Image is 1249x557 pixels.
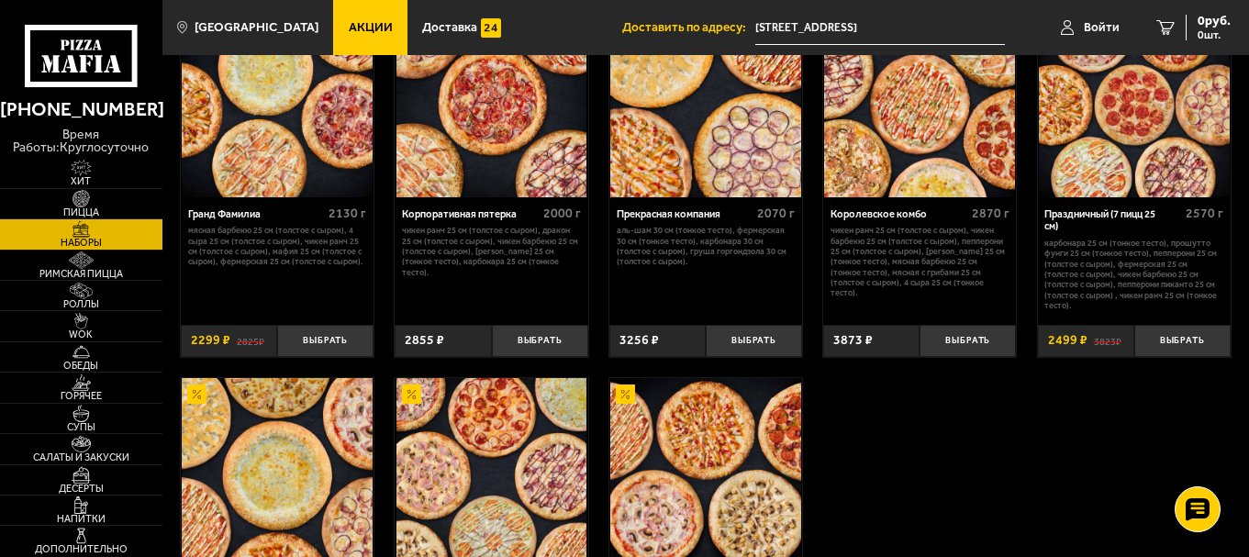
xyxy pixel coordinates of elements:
[831,208,967,221] div: Королевское комбо
[1038,6,1231,197] a: АкционныйПраздничный (7 пицц 25 см)
[1044,208,1181,233] div: Праздничный (7 пицц 25 см)
[619,334,659,347] span: 3256 ₽
[1039,6,1230,197] img: Праздничный (7 пицц 25 см)
[1134,325,1231,357] button: Выбрать
[823,6,1016,197] a: АкционныйКоролевское комбо
[1186,206,1223,221] span: 2570 г
[277,325,374,357] button: Выбрать
[609,6,802,197] a: АкционныйПрекрасная компания
[405,334,444,347] span: 2855 ₽
[1084,21,1120,34] span: Войти
[617,208,753,221] div: Прекрасная компания
[181,6,374,197] a: АкционныйГранд Фамилиа
[972,206,1009,221] span: 2870 г
[396,6,587,197] img: Корпоративная пятерка
[402,384,421,404] img: Акционный
[824,6,1015,197] img: Королевское комбо
[237,334,264,347] s: 2825 ₽
[188,225,367,266] p: Мясная Барбекю 25 см (толстое с сыром), 4 сыра 25 см (толстое с сыром), Чикен Ранч 25 см (толстое...
[831,225,1009,297] p: Чикен Ранч 25 см (толстое с сыром), Чикен Барбекю 25 см (толстое с сыром), Пепперони 25 см (толст...
[395,6,587,197] a: АкционныйКорпоративная пятерка
[757,206,795,221] span: 2070 г
[492,325,588,357] button: Выбрать
[616,384,635,404] img: Акционный
[195,21,318,34] span: [GEOGRAPHIC_DATA]
[422,21,477,34] span: Доставка
[182,6,373,197] img: Гранд Фамилиа
[755,11,1005,45] input: Ваш адрес доставки
[706,325,802,357] button: Выбрать
[617,225,796,266] p: Аль-Шам 30 см (тонкое тесто), Фермерская 30 см (тонкое тесто), Карбонара 30 см (толстое с сыром),...
[191,334,230,347] span: 2299 ₽
[188,208,325,221] div: Гранд Фамилиа
[349,21,393,34] span: Акции
[1198,15,1231,28] span: 0 руб.
[622,21,755,34] span: Доставить по адресу:
[1048,334,1087,347] span: 2499 ₽
[1044,238,1223,310] p: Карбонара 25 см (тонкое тесто), Прошутто Фунги 25 см (тонкое тесто), Пепперони 25 см (толстое с с...
[402,225,581,277] p: Чикен Ранч 25 см (толстое с сыром), Дракон 25 см (толстое с сыром), Чикен Барбекю 25 см (толстое ...
[920,325,1016,357] button: Выбрать
[187,384,206,404] img: Акционный
[833,334,873,347] span: 3873 ₽
[402,208,539,221] div: Корпоративная пятерка
[1094,334,1121,347] s: 3823 ₽
[543,206,581,221] span: 2000 г
[329,206,366,221] span: 2130 г
[1198,29,1231,40] span: 0 шт.
[481,18,500,38] img: 15daf4d41897b9f0e9f617042186c801.svg
[610,6,801,197] img: Прекрасная компания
